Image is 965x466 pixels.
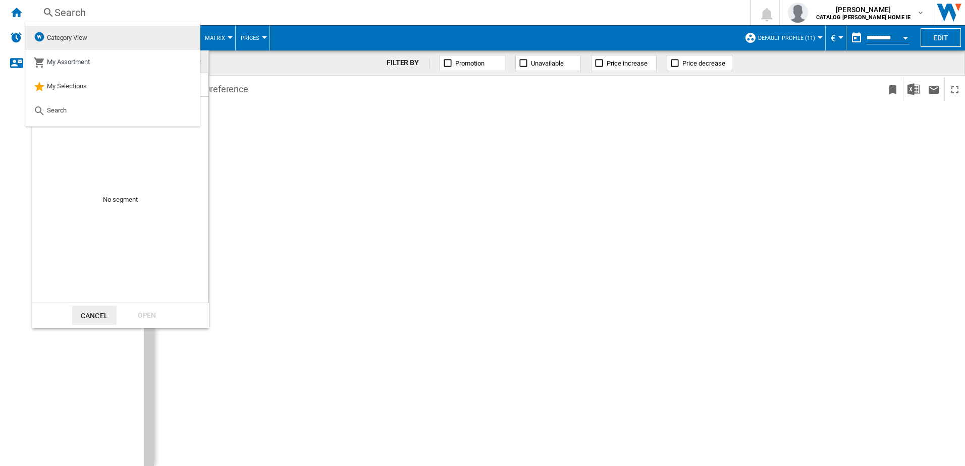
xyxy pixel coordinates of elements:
[47,58,90,66] span: My Assortment
[47,82,87,90] span: My Selections
[103,174,137,225] div: No segment
[33,31,45,43] img: wiser-icon-blue.png
[125,306,169,325] div: Open
[47,34,87,41] span: Category View
[72,306,117,325] button: Cancel
[47,106,67,114] span: Search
